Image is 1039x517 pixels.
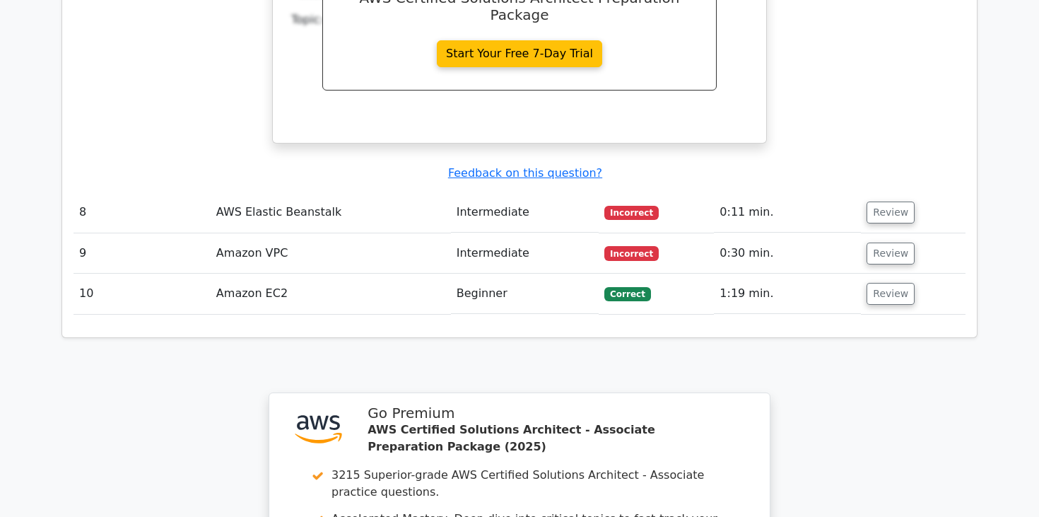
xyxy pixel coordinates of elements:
td: Amazon VPC [211,233,451,274]
button: Review [867,202,915,223]
div: Topic: [291,13,748,28]
td: Beginner [451,274,599,314]
button: Review [867,243,915,265]
a: Feedback on this question? [448,166,602,180]
td: 0:11 min. [714,192,861,233]
td: 8 [74,192,211,233]
td: Amazon EC2 [211,274,451,314]
td: 9 [74,233,211,274]
td: Intermediate [451,233,599,274]
td: 10 [74,274,211,314]
span: Incorrect [604,206,659,220]
a: Start Your Free 7-Day Trial [437,40,602,67]
button: Review [867,283,915,305]
span: Correct [604,287,650,301]
td: Intermediate [451,192,599,233]
span: Incorrect [604,246,659,260]
td: AWS Elastic Beanstalk [211,192,451,233]
td: 0:30 min. [714,233,861,274]
td: 1:19 min. [714,274,861,314]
